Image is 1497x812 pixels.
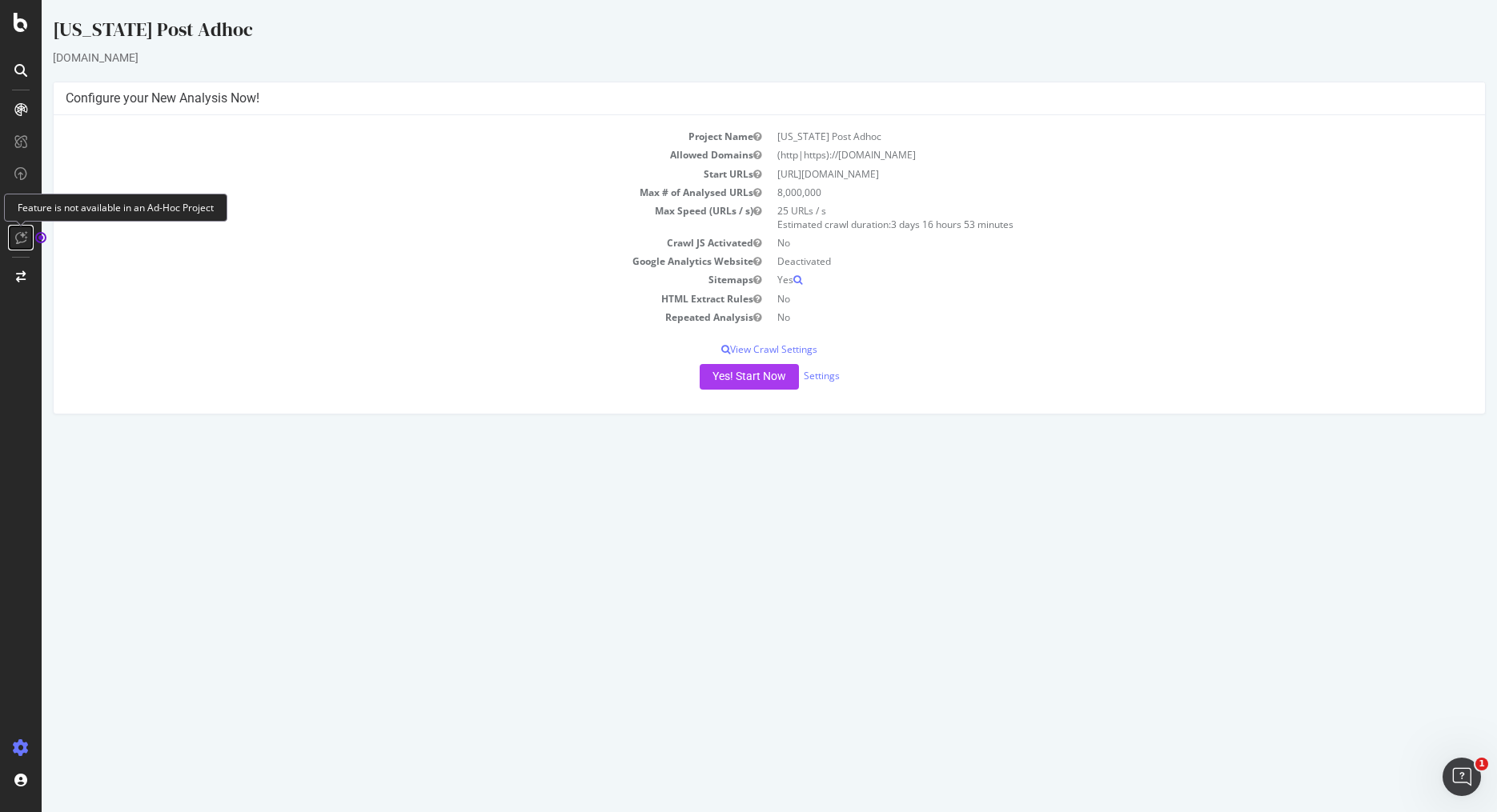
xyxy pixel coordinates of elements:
td: Allowed Domains [24,146,728,164]
td: No [728,234,1431,252]
td: [URL][DOMAIN_NAME] [728,165,1431,183]
a: Settings [762,369,798,382]
span: 3 days 16 hours 53 minutes [849,218,972,231]
td: 25 URLs / s Estimated crawl duration: [728,202,1431,234]
td: (http|https)://[DOMAIN_NAME] [728,146,1431,164]
td: Yes [728,270,1431,289]
td: Max Speed (URLs / s) [24,202,728,234]
td: 8,000,000 [728,183,1431,202]
p: View Crawl Settings [24,342,1431,356]
td: No [728,308,1431,326]
div: Tooltip anchor [34,230,48,245]
td: Google Analytics Website [24,252,728,270]
td: Deactivated [728,252,1431,270]
div: [DOMAIN_NAME] [11,50,1444,66]
td: No [728,290,1431,308]
button: Yes! Start Now [658,364,757,390]
h4: Configure your New Analysis Now! [24,90,1431,106]
td: Crawl JS Activated [24,234,728,252]
td: Repeated Analysis [24,308,728,326]
td: HTML Extract Rules [24,290,728,308]
div: [US_STATE] Post Adhoc [11,16,1444,50]
div: Feature is not available in an Ad-Hoc Project [4,194,227,222]
td: [US_STATE] Post Adhoc [728,127,1431,146]
td: Project Name [24,127,728,146]
td: Sitemaps [24,270,728,289]
span: 1 [1475,758,1488,770]
td: Max # of Analysed URLs [24,183,728,202]
td: Start URLs [24,165,728,183]
iframe: Intercom live chat [1443,758,1481,796]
